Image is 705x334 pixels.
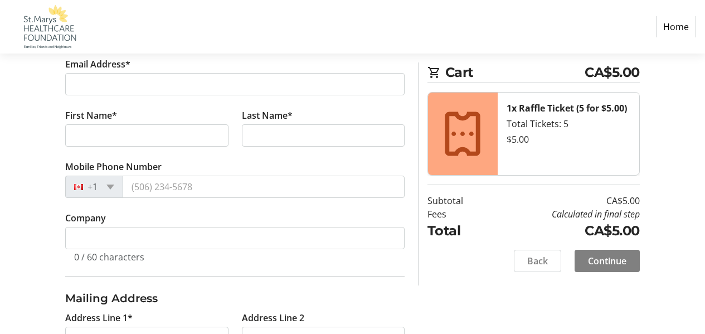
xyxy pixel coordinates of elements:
label: Mobile Phone Number [65,160,162,173]
tr-character-limit: 0 / 60 characters [74,251,144,263]
td: CA$5.00 [489,221,640,241]
td: Fees [427,207,489,221]
span: Back [527,254,548,268]
button: Continue [575,250,640,272]
input: (506) 234-5678 [123,176,405,198]
div: Total Tickets: 5 [507,117,630,130]
label: Address Line 1* [65,311,133,325]
label: Email Address* [65,57,130,71]
span: Cart [445,62,585,83]
td: Total [427,221,489,241]
span: Continue [588,254,626,268]
strong: 1x Raffle Ticket (5 for $5.00) [507,102,627,114]
label: First Name* [65,109,117,122]
div: $5.00 [507,133,630,146]
h3: Mailing Address [65,290,405,307]
span: CA$5.00 [585,62,640,83]
a: Home [656,16,696,37]
td: Subtotal [427,194,489,207]
img: St. Marys Healthcare Foundation's Logo [9,4,88,49]
button: Back [514,250,561,272]
td: Calculated in final step [489,207,640,221]
td: CA$5.00 [489,194,640,207]
label: Company [65,211,106,225]
label: Last Name* [242,109,293,122]
label: Address Line 2 [242,311,304,325]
